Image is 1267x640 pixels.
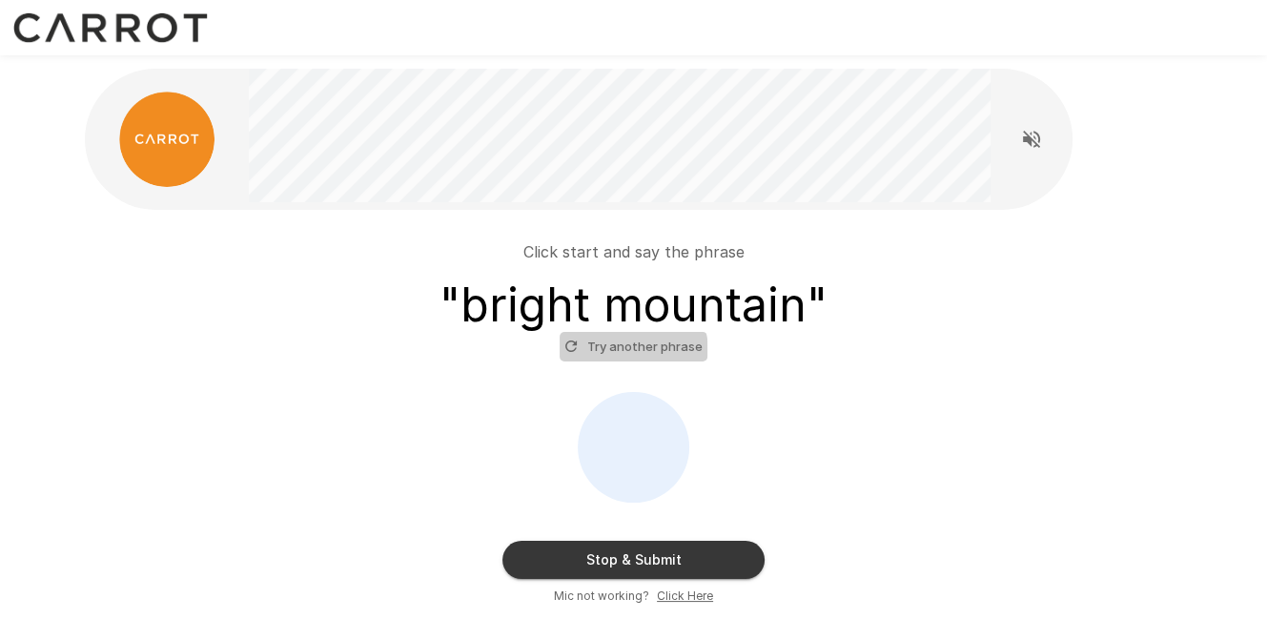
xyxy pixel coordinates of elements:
[119,92,215,187] img: carrot_logo.png
[657,588,713,603] u: Click Here
[560,332,707,361] button: Try another phrase
[1012,120,1051,158] button: Read questions aloud
[554,587,649,606] span: Mic not working?
[523,240,745,263] p: Click start and say the phrase
[439,279,828,332] h3: " bright mountain "
[502,541,765,579] button: Stop & Submit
